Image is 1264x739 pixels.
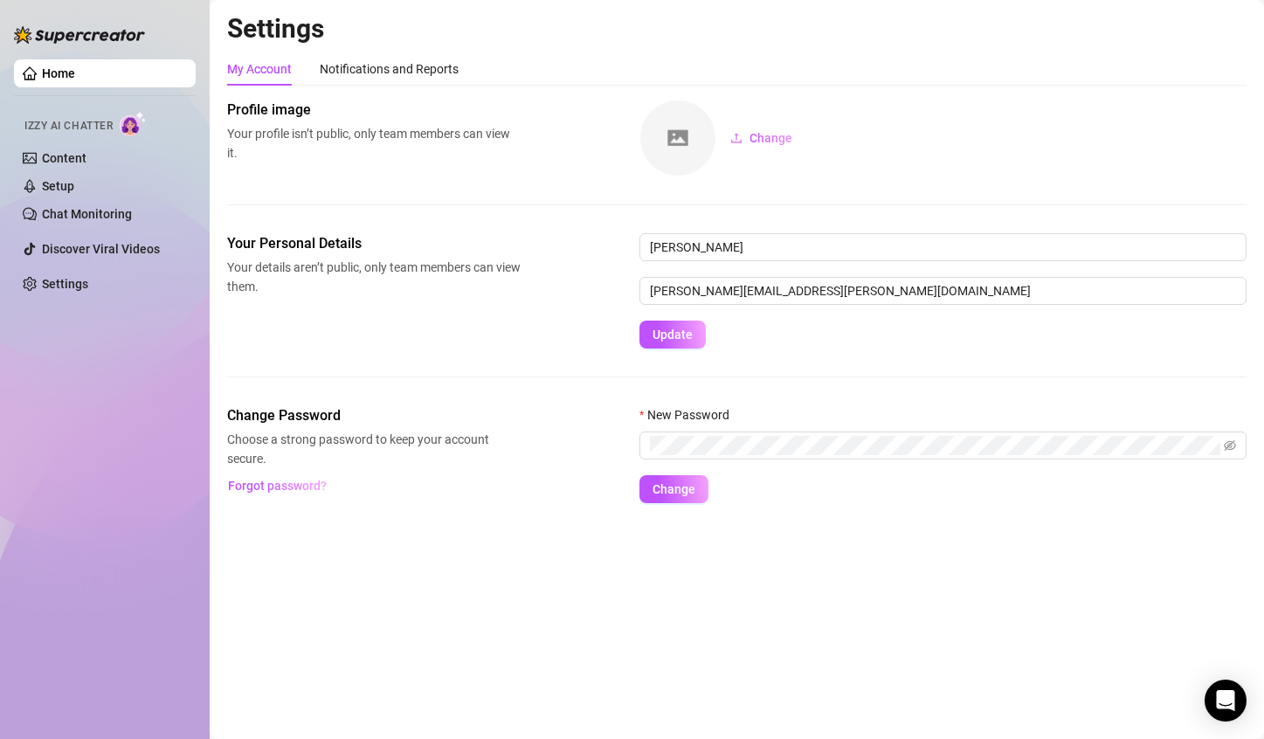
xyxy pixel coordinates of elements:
[42,179,74,193] a: Setup
[639,321,706,349] button: Update
[653,482,695,496] span: Change
[227,59,292,79] div: My Account
[227,405,521,426] span: Change Password
[1224,439,1236,452] span: eye-invisible
[640,100,715,176] img: square-placeholder.png
[320,59,459,79] div: Notifications and Reports
[653,328,693,342] span: Update
[639,405,741,425] label: New Password
[227,100,521,121] span: Profile image
[14,26,145,44] img: logo-BBDzfeDw.svg
[42,207,132,221] a: Chat Monitoring
[227,233,521,254] span: Your Personal Details
[650,436,1220,455] input: New Password
[639,233,1247,261] input: Enter name
[639,277,1247,305] input: Enter new email
[42,66,75,80] a: Home
[227,12,1247,45] h2: Settings
[228,479,327,493] span: Forgot password?
[227,258,521,296] span: Your details aren’t public, only team members can view them.
[227,430,521,468] span: Choose a strong password to keep your account secure.
[749,131,792,145] span: Change
[1205,680,1247,722] div: Open Intercom Messenger
[716,124,806,152] button: Change
[639,475,708,503] button: Change
[42,242,160,256] a: Discover Viral Videos
[730,132,743,144] span: upload
[24,118,113,135] span: Izzy AI Chatter
[120,111,147,136] img: AI Chatter
[227,124,521,162] span: Your profile isn’t public, only team members can view it.
[42,277,88,291] a: Settings
[227,472,327,500] button: Forgot password?
[42,151,86,165] a: Content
